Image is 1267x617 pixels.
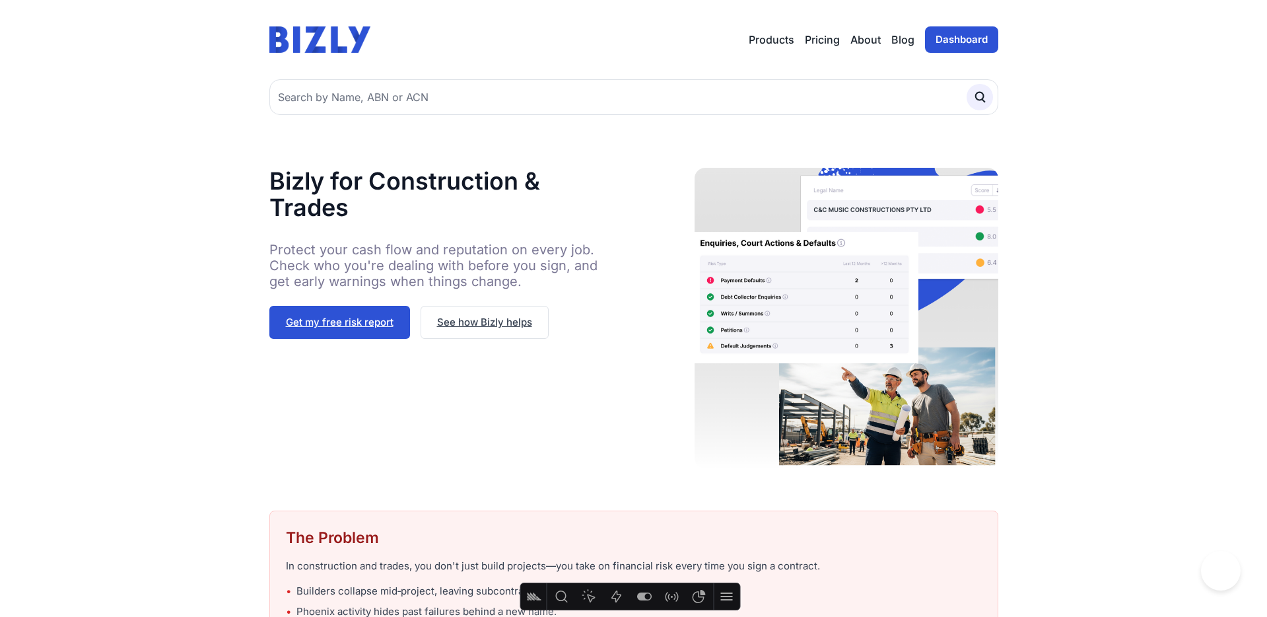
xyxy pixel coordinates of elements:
input: Search by Name, ABN or ACN [269,79,998,115]
a: Blog [891,32,914,48]
img: Construction worker checking client risk on Bizly [695,168,998,468]
a: See how Bizly helps [421,306,549,339]
a: About [850,32,881,48]
a: Pricing [805,32,840,48]
iframe: Toggle Customer Support [1201,551,1241,591]
p: In construction and trades, you don't just build projects—you take on financial risk every time y... [286,559,982,574]
p: Protect your cash flow and reputation on every job. Check who you're dealing with before you sign... [269,242,618,289]
h1: Bizly for Construction & Trades [269,168,618,221]
span: • [286,584,291,599]
a: Dashboard [925,26,998,53]
button: Products [749,32,794,48]
h2: The Problem [286,527,982,548]
li: Builders collapse mid‑project, leaving subcontractors unpaid. [286,584,982,599]
a: Get my free risk report [269,306,410,339]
